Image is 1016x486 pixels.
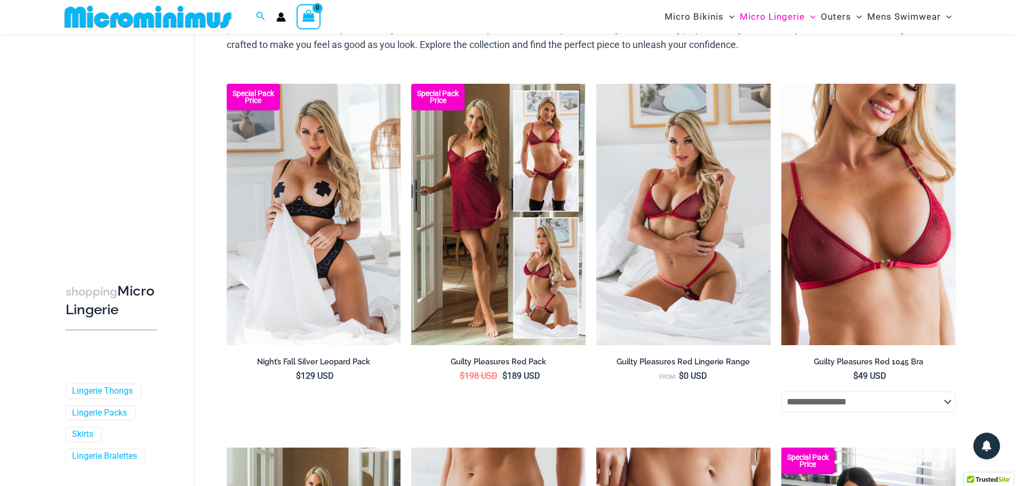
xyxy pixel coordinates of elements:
[781,84,956,345] img: Guilty Pleasures Red 1045 Bra 01
[781,84,956,345] a: Guilty Pleasures Red 1045 Bra 01Guilty Pleasures Red 1045 Bra 02Guilty Pleasures Red 1045 Bra 02
[853,371,858,381] span: $
[941,3,951,30] span: Menu Toggle
[411,357,586,371] a: Guilty Pleasures Red Pack
[821,3,851,30] span: Outers
[227,357,401,367] h2: Night’s Fall Silver Leopard Pack
[665,3,724,30] span: Micro Bikinis
[72,386,133,397] a: Lingerie Thongs
[659,373,676,380] span: From:
[818,3,865,30] a: OutersMenu ToggleMenu Toggle
[867,3,941,30] span: Mens Swimwear
[460,371,498,381] bdi: 198 USD
[227,90,280,104] b: Special Pack Price
[502,371,540,381] bdi: 189 USD
[72,429,93,441] a: Skirts
[781,454,835,468] b: Special Pack Price
[256,10,266,23] a: Search icon link
[227,84,401,345] img: Nights Fall Silver Leopard 1036 Bra 6046 Thong 09v2
[660,2,956,32] nav: Site Navigation
[411,84,586,345] a: Guilty Pleasures Red Collection Pack F Guilty Pleasures Red Collection Pack BGuilty Pleasures Red...
[781,357,956,371] a: Guilty Pleasures Red 1045 Bra
[596,84,771,345] a: Guilty Pleasures Red 1045 Bra 689 Micro 05Guilty Pleasures Red 1045 Bra 689 Micro 06Guilty Pleasu...
[851,3,862,30] span: Menu Toggle
[411,90,465,104] b: Special Pack Price
[411,84,586,345] img: Guilty Pleasures Red Collection Pack B
[596,84,771,345] img: Guilty Pleasures Red 1045 Bra 689 Micro 05
[66,285,117,298] span: shopping
[740,3,805,30] span: Micro Lingerie
[72,451,137,463] a: Lingerie Bralettes
[853,371,886,381] bdi: 49 USD
[596,357,771,371] a: Guilty Pleasures Red Lingerie Range
[72,408,127,419] a: Lingerie Packs
[679,371,684,381] span: $
[411,357,586,367] h2: Guilty Pleasures Red Pack
[66,36,162,249] iframe: TrustedSite Certified
[296,371,334,381] bdi: 129 USD
[297,4,321,29] a: View Shopping Cart, empty
[227,357,401,371] a: Night’s Fall Silver Leopard Pack
[724,3,734,30] span: Menu Toggle
[596,357,771,367] h2: Guilty Pleasures Red Lingerie Range
[296,371,301,381] span: $
[502,371,507,381] span: $
[662,3,737,30] a: Micro BikinisMenu ToggleMenu Toggle
[276,12,286,22] a: Account icon link
[60,5,236,29] img: MM SHOP LOGO FLAT
[865,3,954,30] a: Mens SwimwearMenu ToggleMenu Toggle
[460,371,465,381] span: $
[781,357,956,367] h2: Guilty Pleasures Red 1045 Bra
[227,84,401,345] a: Nights Fall Silver Leopard 1036 Bra 6046 Thong 09v2 Nights Fall Silver Leopard 1036 Bra 6046 Thon...
[66,282,157,319] h3: Micro Lingerie
[737,3,818,30] a: Micro LingerieMenu ToggleMenu Toggle
[679,371,707,381] bdi: 0 USD
[805,3,815,30] span: Menu Toggle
